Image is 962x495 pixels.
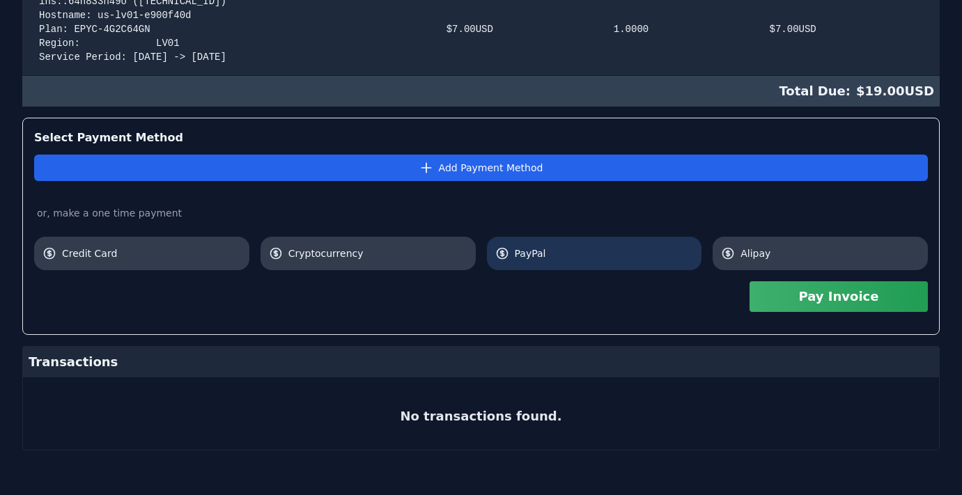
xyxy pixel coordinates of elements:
div: $ 7.00 USD [447,22,580,36]
div: $ 19.00 USD [22,76,940,107]
button: Add Payment Method [34,155,928,181]
span: Credit Card [62,246,241,260]
div: 1.0000 [614,22,736,36]
div: $ 7.00 USD [770,22,923,36]
span: Total Due: [779,81,856,101]
span: Alipay [740,246,920,260]
div: Select Payment Method [34,129,928,146]
h2: No transactions found. [400,407,561,426]
div: or, make a one time payment [34,206,928,220]
span: Cryptocurrency [288,246,467,260]
button: Pay Invoice [750,281,928,312]
div: Transactions [23,347,939,377]
span: PayPal [515,246,694,260]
